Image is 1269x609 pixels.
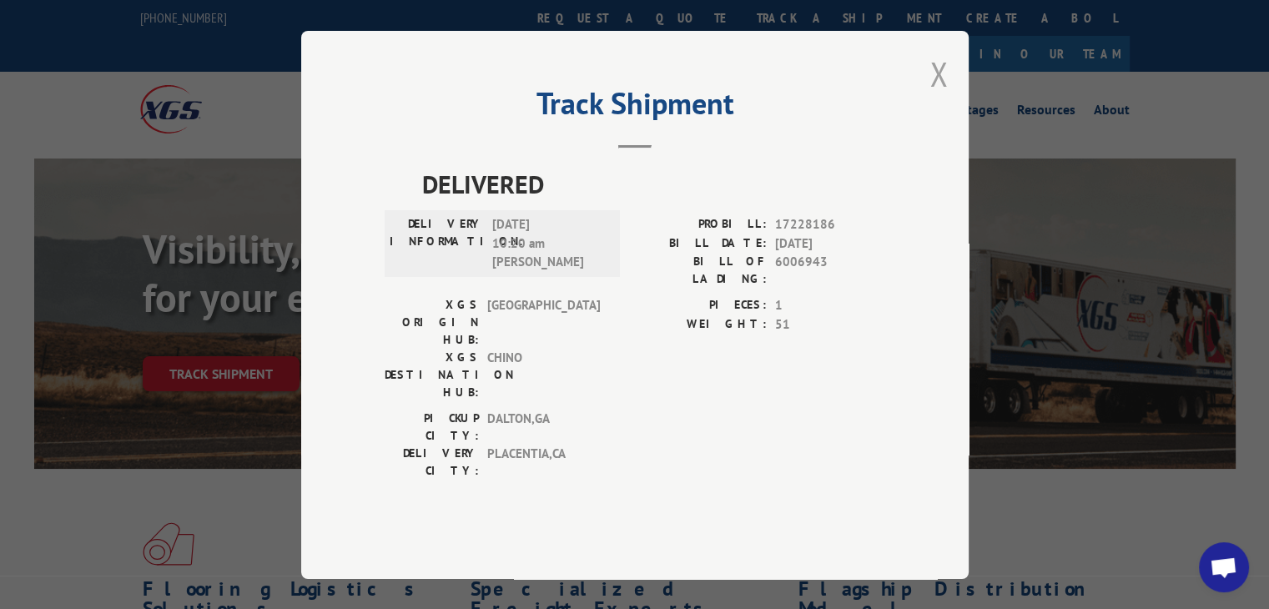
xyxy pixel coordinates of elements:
[1199,542,1249,592] div: Open chat
[487,445,600,480] span: PLACENTIA , CA
[492,215,605,272] span: [DATE] 10:20 am [PERSON_NAME]
[487,410,600,445] span: DALTON , GA
[422,165,885,203] span: DELIVERED
[635,215,767,234] label: PROBILL:
[635,253,767,288] label: BILL OF LADING:
[487,349,600,401] span: CHINO
[385,410,479,445] label: PICKUP CITY:
[385,349,479,401] label: XGS DESTINATION HUB:
[390,215,484,272] label: DELIVERY INFORMATION:
[775,234,885,253] span: [DATE]
[775,215,885,234] span: 17228186
[929,52,948,96] button: Close modal
[775,315,885,334] span: 51
[635,296,767,315] label: PIECES:
[487,296,600,349] span: [GEOGRAPHIC_DATA]
[385,296,479,349] label: XGS ORIGIN HUB:
[775,296,885,315] span: 1
[385,92,885,123] h2: Track Shipment
[385,445,479,480] label: DELIVERY CITY:
[775,253,885,288] span: 6006943
[635,234,767,253] label: BILL DATE:
[635,315,767,334] label: WEIGHT:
